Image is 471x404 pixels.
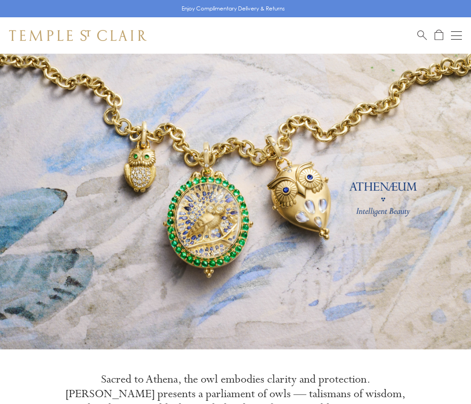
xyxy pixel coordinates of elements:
a: Open Shopping Bag [435,30,443,41]
button: Open navigation [451,30,462,41]
a: Search [417,30,427,41]
p: Enjoy Complimentary Delivery & Returns [182,4,285,13]
img: Temple St. Clair [9,30,147,41]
